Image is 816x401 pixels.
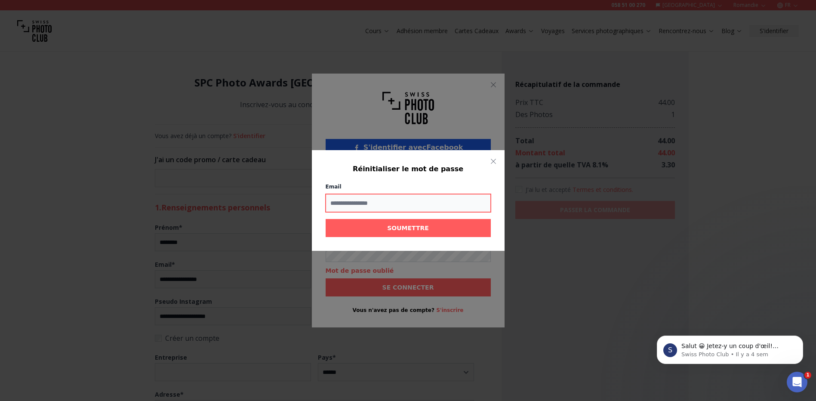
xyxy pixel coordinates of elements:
iframe: Intercom live chat [787,372,807,392]
span: 1 [804,372,811,379]
iframe: Intercom notifications message [644,318,816,378]
h2: Réinitialiser le mot de passe [326,164,491,174]
button: SOUMETTRE [326,219,491,237]
label: Email [326,184,342,190]
b: SOUMETTRE [387,224,429,232]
